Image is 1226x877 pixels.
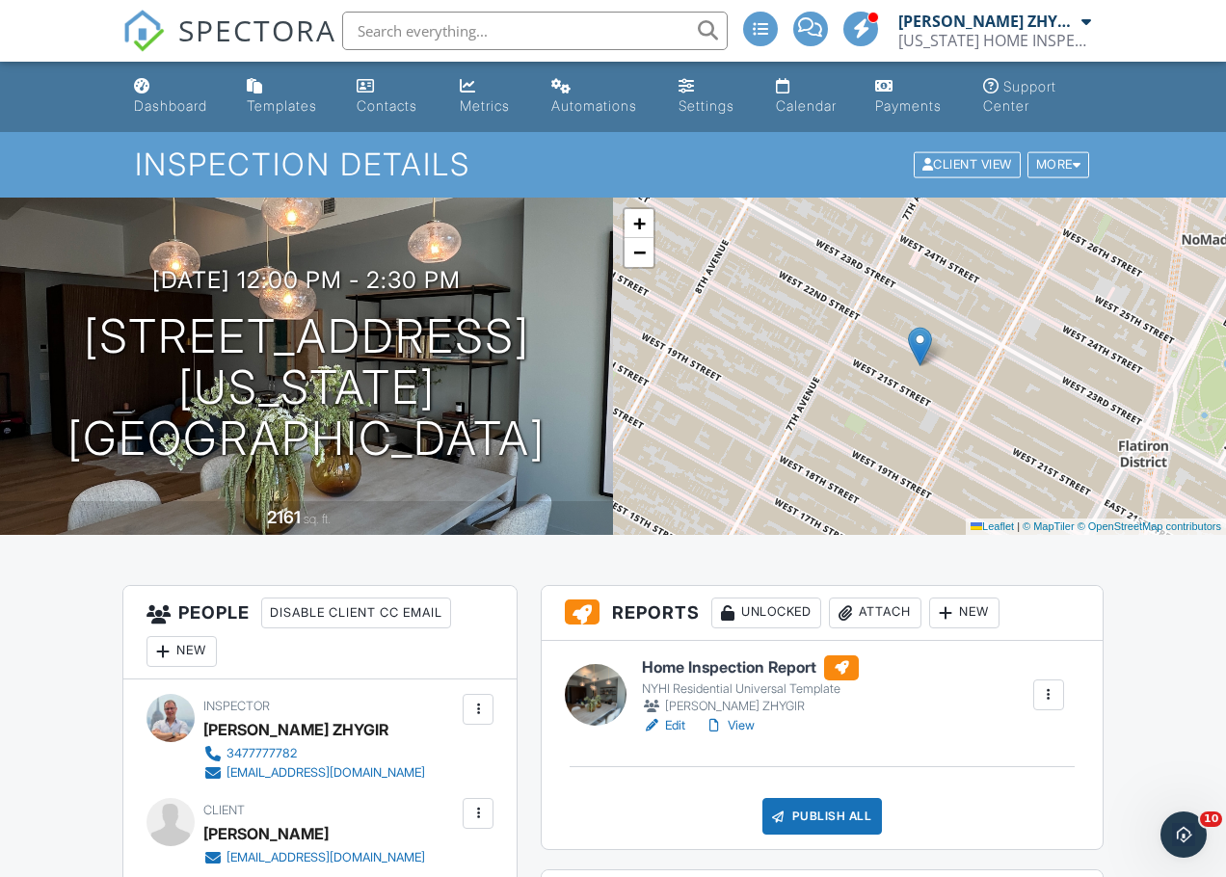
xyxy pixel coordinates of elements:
[912,156,1026,171] a: Client View
[227,746,297,761] div: 3477777782
[203,819,329,848] div: [PERSON_NAME]
[342,12,728,50] input: Search everything...
[178,10,336,50] span: SPECTORA
[1017,520,1020,532] span: |
[126,69,224,124] a: Dashboard
[829,598,921,628] div: Attach
[867,69,960,124] a: Payments
[1023,520,1075,532] a: © MapTiler
[349,69,437,124] a: Contacts
[671,69,753,124] a: Settings
[123,586,517,679] h3: People
[776,97,837,114] div: Calendar
[203,715,388,744] div: [PERSON_NAME] ZHYGIR
[122,26,336,66] a: SPECTORA
[460,97,510,114] div: Metrics
[267,507,301,527] div: 2161
[929,598,999,628] div: New
[908,327,932,366] img: Marker
[122,10,165,52] img: The Best Home Inspection Software - Spectora
[975,69,1099,124] a: Support Center
[452,69,528,124] a: Metrics
[135,147,1091,181] h1: Inspection Details
[898,31,1091,50] div: NEW YORK HOME INSPECTIONS
[875,97,942,114] div: Payments
[625,238,653,267] a: Zoom out
[983,78,1056,114] div: Support Center
[1027,152,1090,178] div: More
[31,311,582,464] h1: [STREET_ADDRESS] [US_STATE][GEOGRAPHIC_DATA]
[705,716,755,735] a: View
[1078,520,1221,532] a: © OpenStreetMap contributors
[768,69,852,124] a: Calendar
[642,716,685,735] a: Edit
[633,211,646,235] span: +
[642,681,859,697] div: NYHI Residential Universal Template
[147,636,217,667] div: New
[914,152,1021,178] div: Client View
[357,97,417,114] div: Contacts
[898,12,1077,31] div: [PERSON_NAME] ZHYGIR
[1160,811,1207,858] iframe: Intercom live chat
[203,803,245,817] span: Client
[261,598,451,628] div: Disable Client CC Email
[642,697,859,716] div: [PERSON_NAME] ZHYGIR
[642,655,859,680] h6: Home Inspection Report
[542,586,1103,641] h3: Reports
[134,97,207,114] div: Dashboard
[203,744,425,763] a: 3477777782
[304,512,331,526] span: sq. ft.
[152,267,461,293] h3: [DATE] 12:00 pm - 2:30 pm
[239,69,333,124] a: Templates
[203,763,425,783] a: [EMAIL_ADDRESS][DOMAIN_NAME]
[633,240,646,264] span: −
[203,848,425,867] a: [EMAIL_ADDRESS][DOMAIN_NAME]
[544,69,655,124] a: Automations (Advanced)
[762,798,883,835] div: Publish All
[642,655,859,717] a: Home Inspection Report NYHI Residential Universal Template [PERSON_NAME] ZHYGIR
[711,598,821,628] div: Unlocked
[679,97,734,114] div: Settings
[971,520,1014,532] a: Leaflet
[247,97,317,114] div: Templates
[203,699,270,713] span: Inspector
[551,97,637,114] div: Automations
[227,765,425,781] div: [EMAIL_ADDRESS][DOMAIN_NAME]
[625,209,653,238] a: Zoom in
[1200,811,1222,827] span: 10
[227,850,425,865] div: [EMAIL_ADDRESS][DOMAIN_NAME]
